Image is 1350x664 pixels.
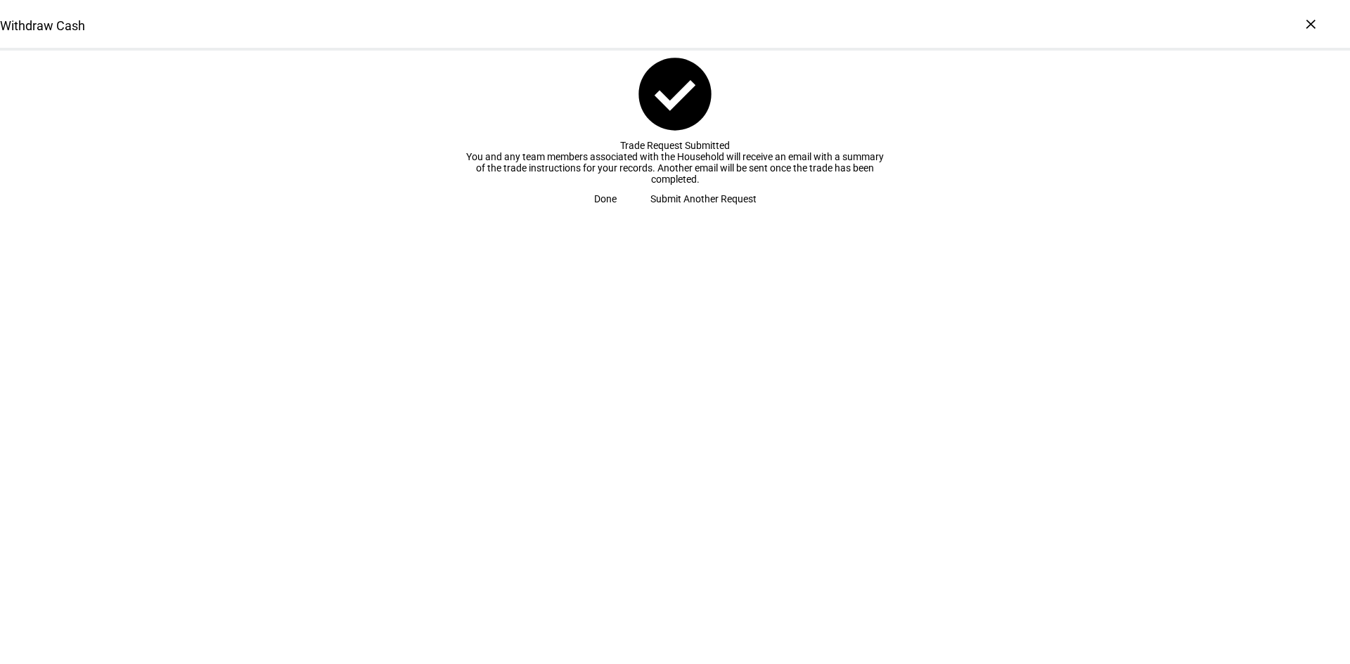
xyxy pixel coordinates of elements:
span: Done [594,185,617,213]
mat-icon: check_circle [631,51,719,138]
span: Submit Another Request [650,185,757,213]
button: Submit Another Request [634,185,773,213]
div: You and any team members associated with the Household will receive an email with a summary of th... [464,151,886,185]
div: × [1299,13,1322,35]
button: Done [577,185,634,213]
div: Trade Request Submitted [464,140,886,151]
